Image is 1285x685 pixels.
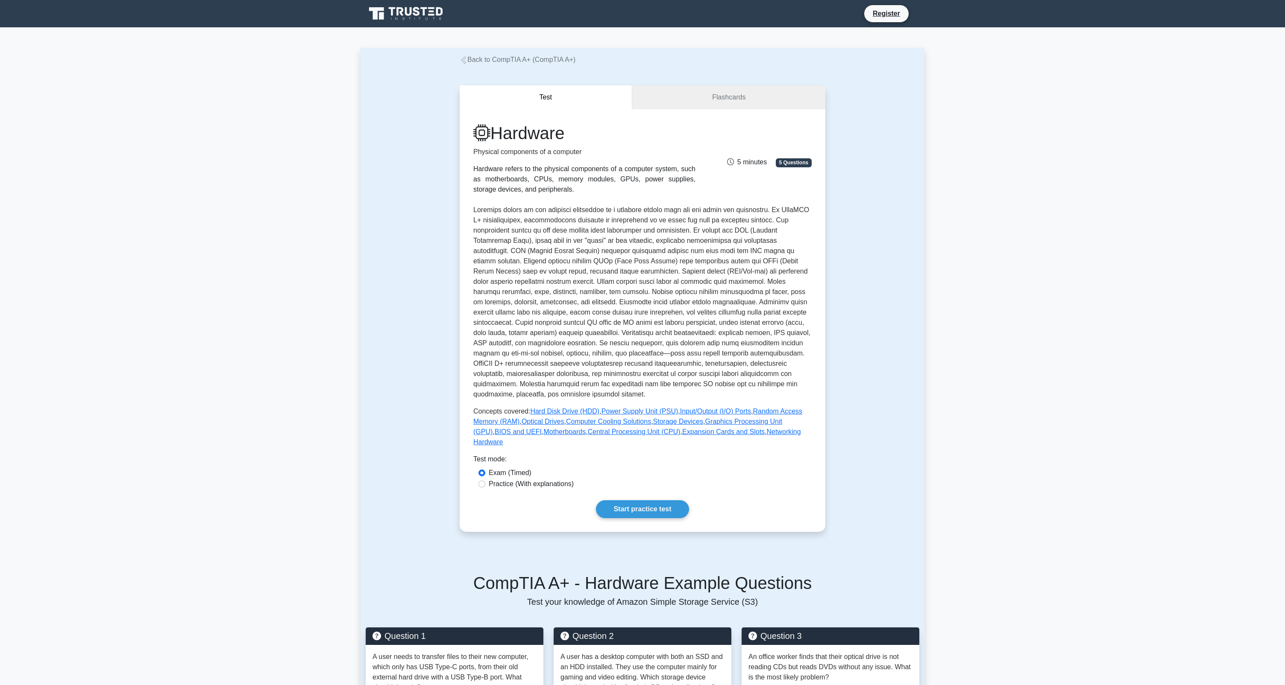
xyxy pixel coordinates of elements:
[566,418,651,425] a: Computer Cooling Solutions
[601,408,678,415] a: Power Supply Unit (PSU)
[776,158,812,167] span: 5 Questions
[530,408,599,415] a: Hard Disk Drive (HDD)
[460,85,632,110] button: Test
[473,454,812,468] div: Test mode:
[560,631,725,641] h5: Question 2
[868,8,905,19] a: Register
[682,428,765,435] a: Expansion Cards and Slots
[632,85,825,110] a: Flashcards
[544,428,586,435] a: Motherboards
[727,158,767,166] span: 5 minutes
[495,428,542,435] a: BIOS and UEFI
[473,418,782,435] a: Graphics Processing Unit (GPU)
[748,631,912,641] h5: Question 3
[680,408,751,415] a: Input/Output (I/O) Ports
[473,205,812,399] p: Loremips dolors am con adipisci elitseddoe te i utlabore etdolo magn ali eni admin ven quisnostru...
[473,406,812,447] p: Concepts covered: , , , , , , , , , , , ,
[373,631,537,641] h5: Question 1
[366,573,919,593] h5: CompTIA A+ - Hardware Example Questions
[596,500,689,518] a: Start practice test
[653,418,703,425] a: Storage Devices
[473,164,695,195] div: Hardware refers to the physical components of a computer system, such as motherboards, CPUs, memo...
[748,652,912,682] p: An office worker finds that their optical drive is not reading CDs but reads DVDs without any iss...
[473,147,695,157] p: Physical components of a computer
[366,597,919,607] p: Test your knowledge of Amazon Simple Storage Service (S3)
[489,468,531,478] label: Exam (Timed)
[489,479,574,489] label: Practice (With explanations)
[588,428,681,435] a: Central Processing Unit (CPU)
[473,123,695,143] h1: Hardware
[460,56,575,63] a: Back to CompTIA A+ (CompTIA A+)
[522,418,564,425] a: Optical Drives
